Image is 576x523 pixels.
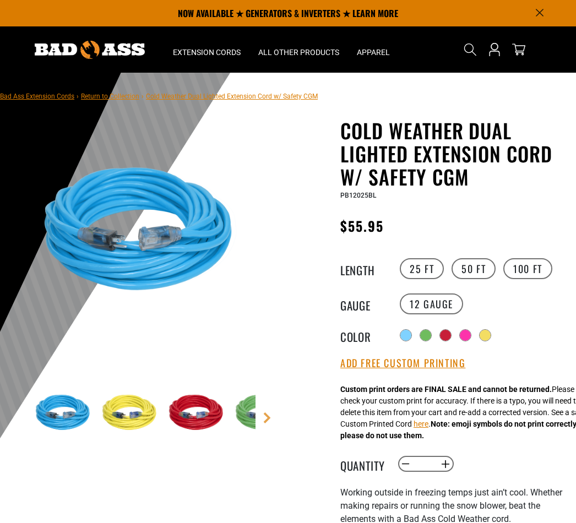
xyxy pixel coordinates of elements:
[340,385,552,394] strong: Custom print orders are FINAL SALE and cannot be returned.
[400,258,444,279] label: 25 FT
[340,216,384,236] span: $55.95
[340,192,376,199] span: PB12025BL
[461,41,479,58] summary: Search
[99,382,163,445] img: Yellow
[262,412,273,423] a: Next
[340,328,395,342] legend: Color
[35,41,145,59] img: Bad Ass Extension Cords
[146,92,318,100] span: Cold Weather Dual Lighted Extension Cord w/ Safety CGM
[164,26,249,73] summary: Extension Cords
[32,121,256,344] img: Light Blue
[340,261,395,276] legend: Length
[348,26,399,73] summary: Apparel
[81,92,139,100] a: Return to Collection
[232,382,296,445] img: Green
[400,293,463,314] label: 12 Gauge
[340,119,568,188] h1: Cold Weather Dual Lighted Extension Cord w/ Safety CGM
[249,26,348,73] summary: All Other Products
[166,382,230,445] img: Red
[142,92,144,100] span: ›
[258,47,339,57] span: All Other Products
[452,258,496,279] label: 50 FT
[32,382,96,445] img: Light Blue
[77,92,79,100] span: ›
[357,47,390,57] span: Apparel
[503,258,552,279] label: 100 FT
[173,47,241,57] span: Extension Cords
[340,297,395,311] legend: Gauge
[414,418,428,430] button: here
[340,457,395,471] label: Quantity
[340,357,465,369] button: Add Free Custom Printing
